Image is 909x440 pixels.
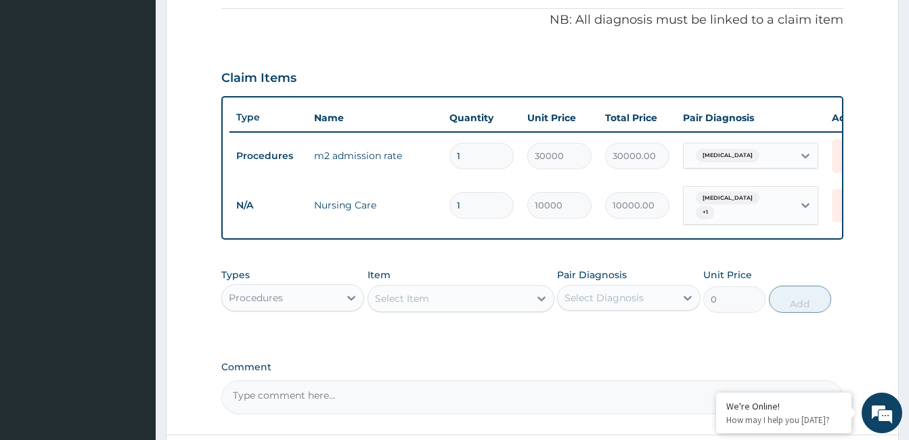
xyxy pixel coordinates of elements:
[79,133,187,270] span: We're online!
[726,400,841,412] div: We're Online!
[7,295,258,343] textarea: Type your message and hit 'Enter'
[221,71,296,86] h3: Claim Items
[696,192,759,205] span: [MEDICAL_DATA]
[222,7,254,39] div: Minimize live chat window
[229,105,307,130] th: Type
[25,68,55,102] img: d_794563401_company_1708531726252_794563401
[307,104,443,131] th: Name
[696,149,759,162] span: [MEDICAL_DATA]
[307,142,443,169] td: m2 admission rate
[307,192,443,219] td: Nursing Care
[221,361,843,373] label: Comment
[221,12,843,29] p: NB: All diagnosis must be linked to a claim item
[229,193,307,218] td: N/A
[375,292,429,305] div: Select Item
[598,104,676,131] th: Total Price
[443,104,520,131] th: Quantity
[520,104,598,131] th: Unit Price
[769,286,831,313] button: Add
[564,291,644,305] div: Select Diagnosis
[70,76,227,93] div: Chat with us now
[229,291,283,305] div: Procedures
[703,268,752,282] label: Unit Price
[676,104,825,131] th: Pair Diagnosis
[825,104,893,131] th: Actions
[368,268,391,282] label: Item
[696,206,715,219] span: + 1
[557,268,627,282] label: Pair Diagnosis
[726,414,841,426] p: How may I help you today?
[221,269,250,281] label: Types
[229,144,307,169] td: Procedures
